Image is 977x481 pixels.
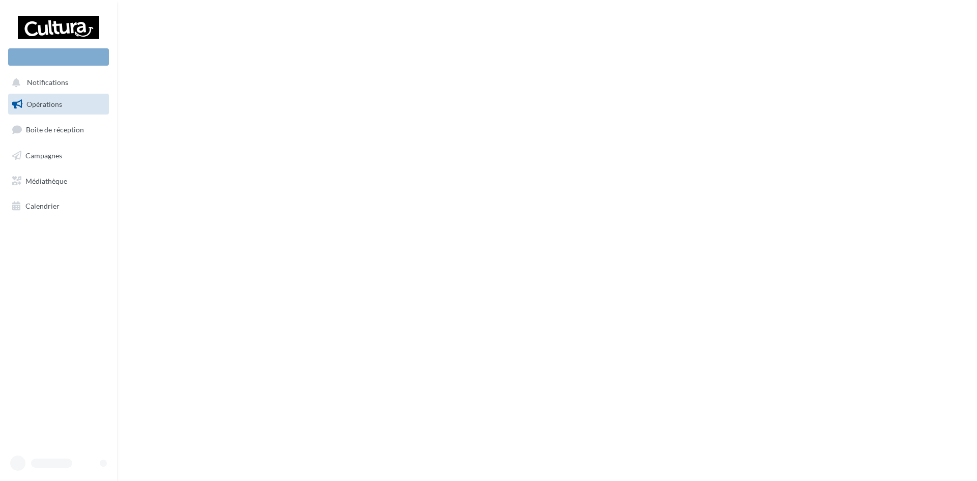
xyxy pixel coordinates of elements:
span: Notifications [27,78,68,87]
span: Calendrier [25,202,60,210]
span: Opérations [26,100,62,108]
a: Campagnes [6,145,111,166]
a: Calendrier [6,195,111,217]
span: Campagnes [25,151,62,160]
a: Boîte de réception [6,119,111,140]
span: Médiathèque [25,176,67,185]
a: Médiathèque [6,171,111,192]
div: Nouvelle campagne [8,48,109,66]
span: Boîte de réception [26,125,84,134]
a: Opérations [6,94,111,115]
